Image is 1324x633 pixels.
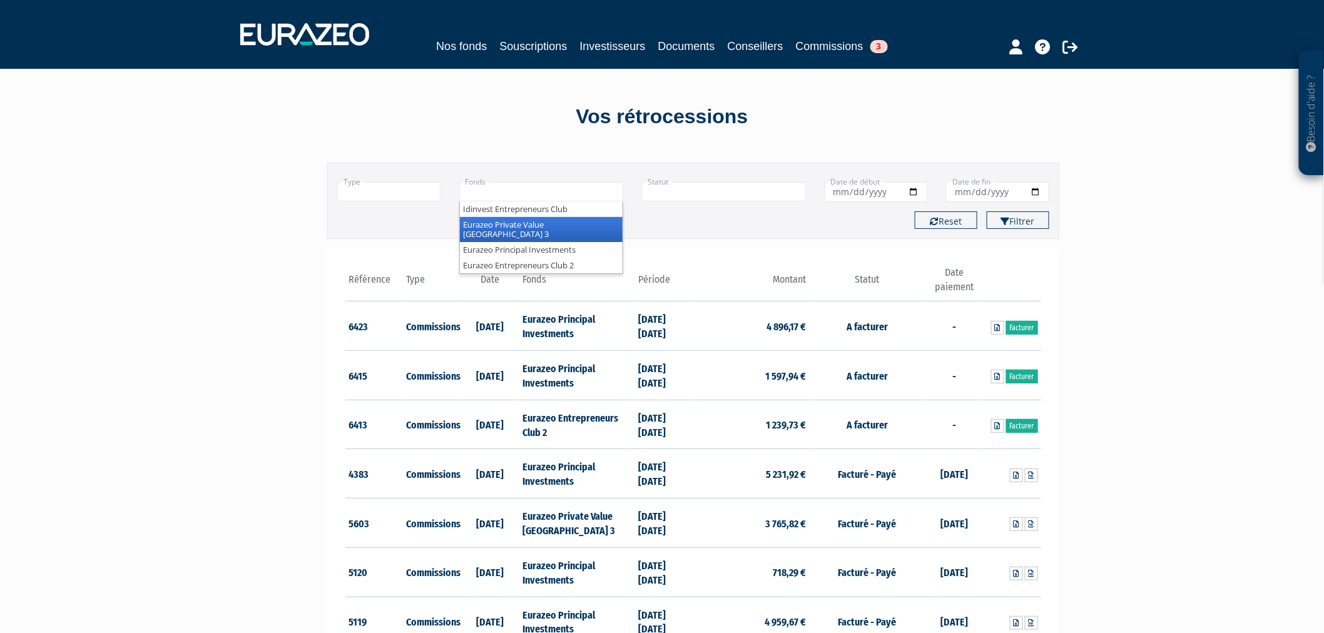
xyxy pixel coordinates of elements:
[870,40,888,53] span: 3
[461,266,519,301] th: Date
[925,351,984,400] td: -
[1006,321,1038,335] a: Facturer
[925,449,984,499] td: [DATE]
[345,400,404,449] td: 6413
[809,499,925,548] td: Facturé - Payé
[345,351,404,400] td: 6415
[809,351,925,400] td: A facturer
[809,266,925,301] th: Statut
[693,499,809,548] td: 3 765,82 €
[461,547,519,597] td: [DATE]
[460,217,623,242] li: Eurazeo Private Value [GEOGRAPHIC_DATA] 3
[345,499,404,548] td: 5603
[635,351,693,400] td: [DATE] [DATE]
[693,449,809,499] td: 5 231,92 €
[240,23,369,46] img: 1732889491-logotype_eurazeo_blanc_rvb.png
[404,301,462,351] td: Commissions
[809,547,925,597] td: Facturé - Payé
[519,547,635,597] td: Eurazeo Principal Investments
[404,499,462,548] td: Commissions
[728,38,783,55] a: Conseillers
[796,38,888,57] a: Commissions3
[404,547,462,597] td: Commissions
[519,266,635,301] th: Fonds
[925,499,984,548] td: [DATE]
[345,547,404,597] td: 5120
[436,38,487,55] a: Nos fonds
[925,301,984,351] td: -
[519,499,635,548] td: Eurazeo Private Value [GEOGRAPHIC_DATA] 3
[404,351,462,400] td: Commissions
[635,301,693,351] td: [DATE] [DATE]
[499,38,567,55] a: Souscriptions
[404,449,462,499] td: Commissions
[635,499,693,548] td: [DATE] [DATE]
[519,301,635,351] td: Eurazeo Principal Investments
[658,38,715,55] a: Documents
[1006,370,1038,383] a: Facturer
[461,351,519,400] td: [DATE]
[519,400,635,449] td: Eurazeo Entrepreneurs Club 2
[987,211,1049,229] button: Filtrer
[305,103,1019,131] div: Vos rétrocessions
[460,258,623,273] li: Eurazeo Entrepreneurs Club 2
[1006,419,1038,433] a: Facturer
[809,301,925,351] td: A facturer
[461,301,519,351] td: [DATE]
[461,449,519,499] td: [DATE]
[693,351,809,400] td: 1 597,94 €
[404,400,462,449] td: Commissions
[519,351,635,400] td: Eurazeo Principal Investments
[693,301,809,351] td: 4 896,17 €
[915,211,977,229] button: Reset
[579,38,645,55] a: Investisseurs
[345,449,404,499] td: 4383
[519,449,635,499] td: Eurazeo Principal Investments
[404,266,462,301] th: Type
[635,266,693,301] th: Période
[809,400,925,449] td: A facturer
[925,266,984,301] th: Date paiement
[635,449,693,499] td: [DATE] [DATE]
[635,547,693,597] td: [DATE] [DATE]
[345,266,404,301] th: Référence
[1305,57,1319,170] p: Besoin d'aide ?
[693,266,809,301] th: Montant
[460,201,623,217] li: Idinvest Entrepreneurs Club
[345,301,404,351] td: 6423
[635,400,693,449] td: [DATE] [DATE]
[461,400,519,449] td: [DATE]
[460,242,623,258] li: Eurazeo Principal Investments
[693,400,809,449] td: 1 239,73 €
[809,449,925,499] td: Facturé - Payé
[925,547,984,597] td: [DATE]
[461,499,519,548] td: [DATE]
[693,547,809,597] td: 718,29 €
[925,400,984,449] td: -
